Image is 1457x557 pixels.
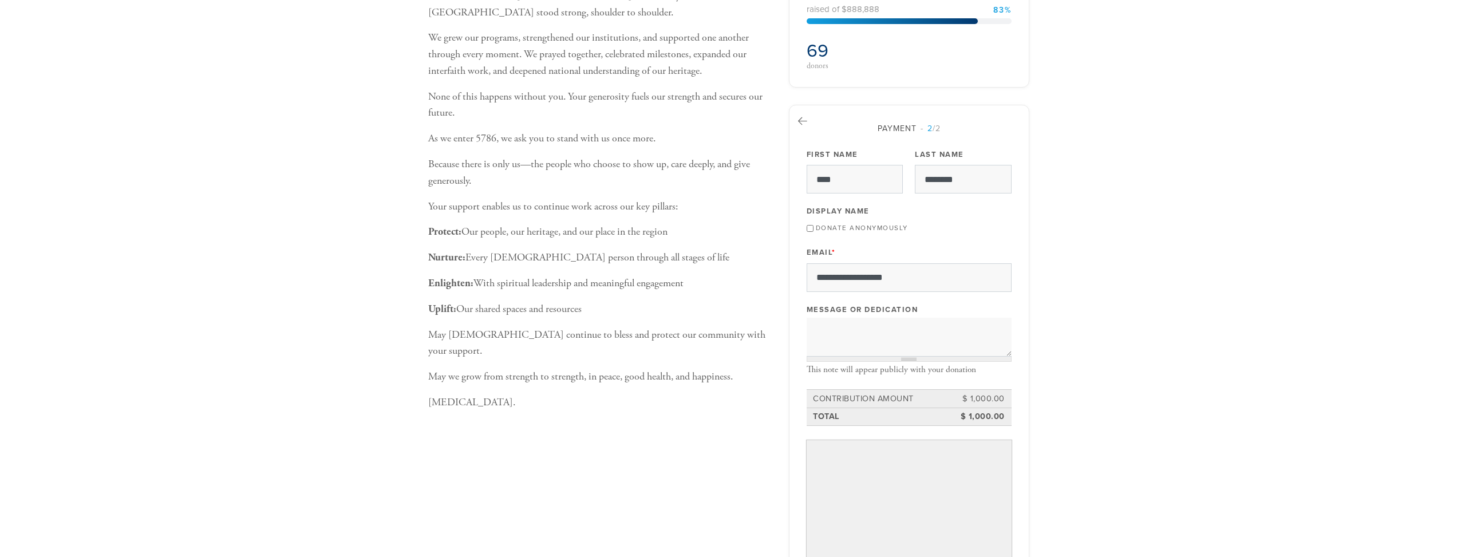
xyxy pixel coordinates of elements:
p: None of this happens without you. Your generosity fuels our strength and secures our future. [428,89,772,122]
td: $ 1,000.00 [955,391,1006,407]
span: /2 [921,124,941,133]
div: donors [807,62,906,70]
div: Payment [807,123,1012,135]
label: Donate Anonymously [816,224,908,232]
b: Nurture: [428,251,465,264]
p: May we grow from strength to strength, in peace, good health, and happiness. [428,369,772,385]
label: Display Name [807,206,870,216]
h2: 69 [807,40,906,62]
p: As we enter 5786, we ask you to stand with us once more. [428,131,772,147]
label: First Name [807,149,858,160]
p: [MEDICAL_DATA]. [428,394,772,411]
label: Message or dedication [807,305,918,315]
p: Our shared spaces and resources [428,301,772,318]
td: Total [811,409,955,425]
div: 83% [993,6,1012,14]
span: This field is required. [832,248,836,257]
td: Contribution Amount [811,391,955,407]
td: $ 1,000.00 [955,409,1006,425]
p: We grew our programs, strengthened our institutions, and supported one another through every mome... [428,30,772,79]
p: May [DEMOGRAPHIC_DATA] continue to bless and protect our community with your support. [428,327,772,360]
p: Our people, our heritage, and our place in the region [428,224,772,240]
div: raised of $888,888 [807,5,1012,14]
label: Last Name [915,149,964,160]
div: This note will appear publicly with your donation [807,365,1012,375]
label: Email [807,247,836,258]
p: Because there is only us—the people who choose to show up, care deeply, and give generously. [428,156,772,189]
p: With spiritual leadership and meaningful engagement [428,275,772,292]
span: 2 [927,124,933,133]
p: Your support enables us to continue work across our key pillars: [428,199,772,215]
p: Every [DEMOGRAPHIC_DATA] person through all stages of life [428,250,772,266]
b: Enlighten: [428,276,473,290]
b: Uplift: [428,302,456,315]
b: Protect: [428,225,461,238]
